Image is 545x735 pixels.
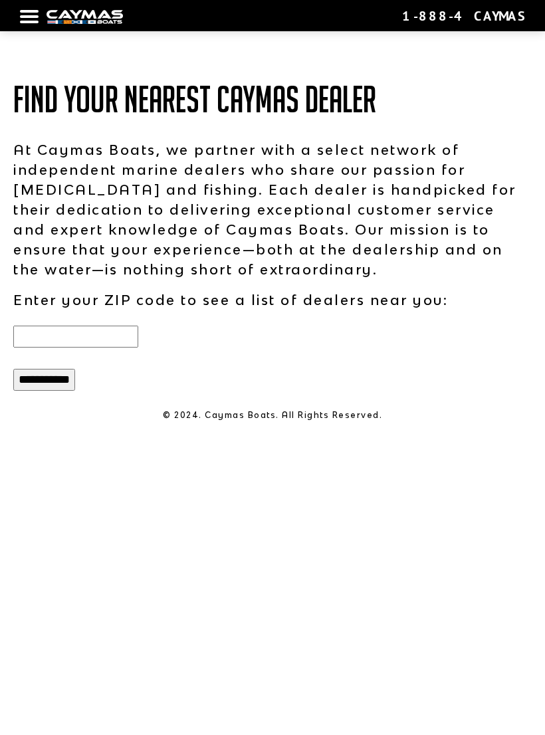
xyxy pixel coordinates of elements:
[13,290,532,310] p: Enter your ZIP code to see a list of dealers near you:
[402,7,525,25] div: 1-888-4CAYMAS
[47,10,123,24] img: white-logo-c9c8dbefe5ff5ceceb0f0178aa75bf4bb51f6bca0971e226c86eb53dfe498488.png
[13,140,532,279] p: At Caymas Boats, we partner with a select network of independent marine dealers who share our pas...
[13,80,532,120] h1: Find Your Nearest Caymas Dealer
[13,409,532,421] p: © 2024. Caymas Boats. All Rights Reserved.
